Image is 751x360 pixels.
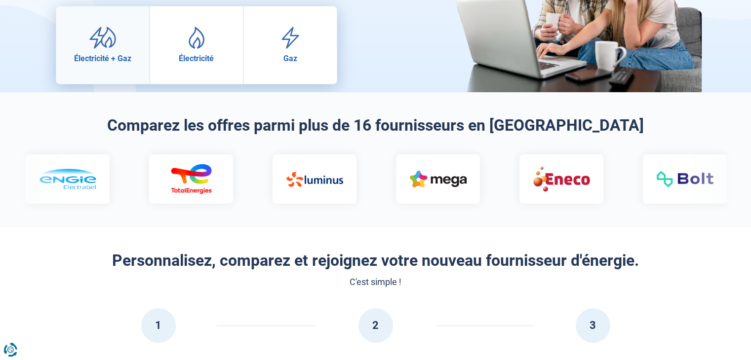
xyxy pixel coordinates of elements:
img: Électricité [183,27,210,49]
span: Électricité [179,54,214,63]
img: Eneco [533,166,590,192]
a: Électricité [150,6,243,84]
img: Mega [410,171,467,187]
img: Bolt [657,171,713,187]
img: Luminus [286,172,343,187]
a: Électricité + Gaz [56,6,149,84]
img: Électricité + Gaz [89,27,117,49]
span: Électricité + Gaz [74,54,131,63]
img: Total Energies [163,164,220,194]
div: 2 [358,308,393,343]
div: 1 [141,308,176,343]
h2: Personnalisez, comparez et rejoignez votre nouveau fournisseur d'énergie. [56,251,696,270]
div: 3 [576,308,610,343]
a: Gaz [244,6,337,84]
div: C'est simple ! [56,275,696,288]
img: Gaz [277,27,304,49]
h2: Comparez les offres parmi plus de 16 fournisseurs en [GEOGRAPHIC_DATA] [56,116,696,135]
span: Gaz [283,54,297,63]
